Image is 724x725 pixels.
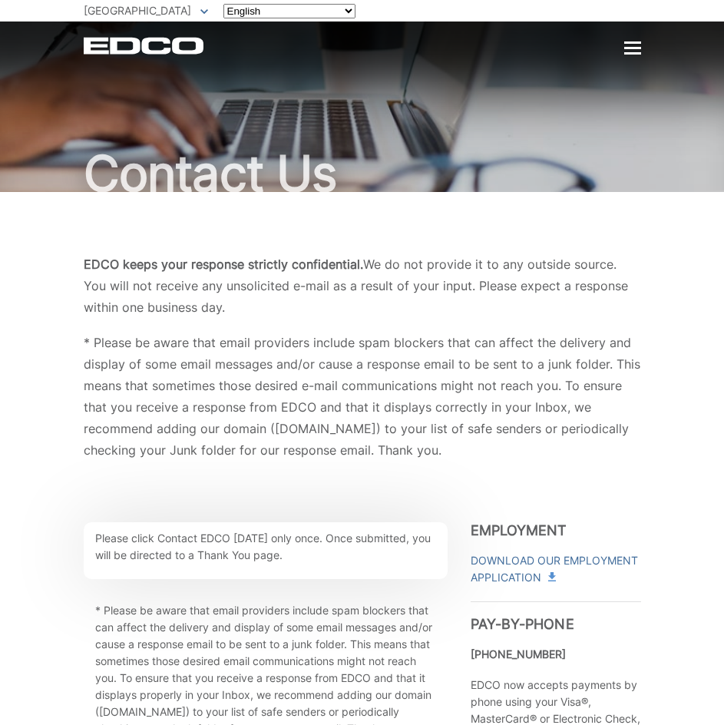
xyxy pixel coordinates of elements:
[84,332,641,461] p: * Please be aware that email providers include spam blockers that can affect the delivery and dis...
[84,4,191,17] span: [GEOGRAPHIC_DATA]
[95,530,436,564] p: Please click Contact EDCO [DATE] only once. Once submitted, you will be directed to a Thank You p...
[471,647,566,660] strong: [PHONE_NUMBER]
[471,601,641,633] h3: Pay-by-Phone
[471,552,641,586] a: Download Our Employment Application
[84,253,641,318] p: We do not provide it to any outside source. You will not receive any unsolicited e-mail as a resu...
[84,37,206,55] a: EDCD logo. Return to the homepage.
[471,522,641,539] h3: Employment
[223,4,355,18] select: Select a language
[84,149,641,198] h1: Contact Us
[84,257,363,272] b: EDCO keeps your response strictly confidential.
